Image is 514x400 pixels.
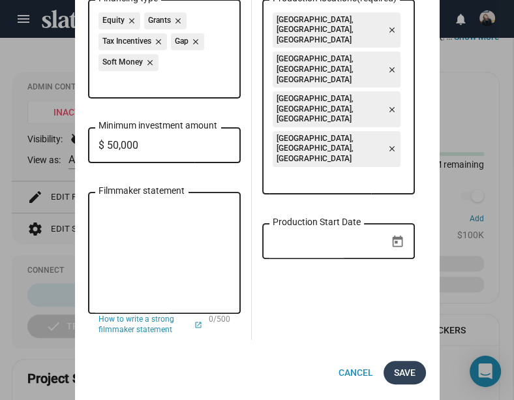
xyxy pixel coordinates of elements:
mat-hint: 0/500 [209,315,230,335]
mat-icon: close [387,104,397,115]
mat-chip: [GEOGRAPHIC_DATA], [GEOGRAPHIC_DATA], [GEOGRAPHIC_DATA] [273,91,401,127]
mat-chip: [GEOGRAPHIC_DATA], [GEOGRAPHIC_DATA], [GEOGRAPHIC_DATA] [273,131,401,167]
mat-chip: Equity [98,12,140,29]
mat-chip: Gap [171,33,204,50]
span: Save [394,361,416,384]
span: Cancel [339,361,373,384]
button: Open calendar [386,230,409,253]
a: How to write a strong filmmaker statement [98,315,202,335]
mat-chip: Tax Incentives [98,33,167,50]
mat-icon: close [387,24,397,36]
mat-icon: close [387,143,397,155]
mat-icon: close [189,36,200,48]
mat-icon: close [387,64,397,76]
mat-chip: [GEOGRAPHIC_DATA], [GEOGRAPHIC_DATA], [GEOGRAPHIC_DATA] [273,12,401,48]
mat-icon: launch [194,321,202,329]
mat-icon: close [125,15,136,27]
mat-icon: close [171,15,183,27]
mat-chip: Grants [144,12,187,29]
mat-icon: close [143,57,155,69]
span: How to write a strong filmmaker statement [98,315,193,335]
mat-chip: [GEOGRAPHIC_DATA], [GEOGRAPHIC_DATA], [GEOGRAPHIC_DATA] [273,52,401,87]
mat-chip: Soft Money [98,54,159,71]
mat-icon: close [151,36,163,48]
button: Cancel [328,361,384,384]
button: Save [384,361,426,384]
